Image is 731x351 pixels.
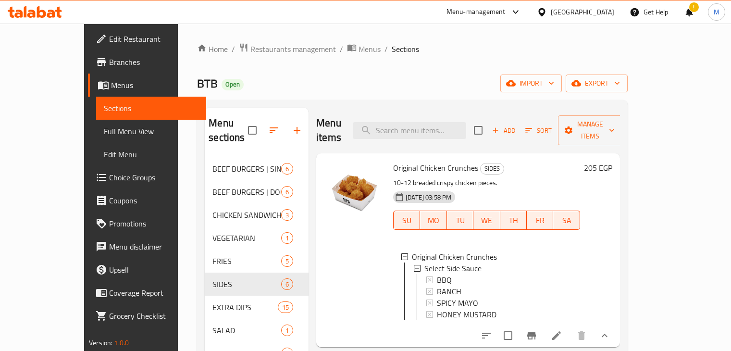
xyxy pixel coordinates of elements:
[282,234,293,243] span: 1
[525,125,552,136] span: Sort
[324,161,385,223] img: Original Chicken Crunches
[239,43,336,55] a: Restaurants management
[437,286,461,297] span: RANCH
[109,218,198,229] span: Promotions
[109,172,198,183] span: Choice Groups
[451,213,470,227] span: TU
[96,97,206,120] a: Sections
[557,213,576,227] span: SA
[437,274,452,286] span: BBQ
[88,189,206,212] a: Coupons
[566,118,615,142] span: Manage items
[278,301,293,313] div: items
[473,211,500,230] button: WE
[205,226,309,250] div: VEGETARIAN1
[205,296,309,319] div: EXTRA DIPS15
[285,119,309,142] button: Add section
[88,27,206,50] a: Edit Restaurant
[114,337,129,349] span: 1.0.0
[384,43,388,55] li: /
[281,186,293,198] div: items
[104,102,198,114] span: Sections
[88,74,206,97] a: Menus
[212,232,281,244] span: VEGETARIAN
[281,255,293,267] div: items
[468,120,488,140] span: Select section
[212,325,281,336] span: SALAD
[205,319,309,342] div: SALAD1
[593,324,616,347] button: show more
[480,163,504,175] div: SIDES
[446,6,506,18] div: Menu-management
[424,263,482,274] span: Select Side Sauce
[488,123,519,138] button: Add
[527,211,553,230] button: FR
[281,232,293,244] div: items
[212,301,278,313] div: EXTRA DIPS
[88,50,206,74] a: Branches
[109,241,198,252] span: Menu disclaimer
[523,123,554,138] button: Sort
[531,213,549,227] span: FR
[412,251,497,263] span: Original Chicken Crunches
[347,43,381,55] a: Menus
[222,80,244,88] span: Open
[551,330,562,341] a: Edit menu item
[500,211,527,230] button: TH
[359,43,381,55] span: Menus
[504,213,523,227] span: TH
[570,324,593,347] button: delete
[558,115,622,145] button: Manage items
[88,258,206,281] a: Upsell
[205,157,309,180] div: BEEF BURGERS | SINGLE6
[282,257,293,266] span: 5
[553,211,580,230] button: SA
[281,325,293,336] div: items
[205,180,309,203] div: BEEF BURGERS | DOUBLE6
[353,122,466,139] input: search
[88,212,206,235] a: Promotions
[212,186,281,198] span: BEEF BURGERS | DOUBLE
[205,250,309,273] div: FRIES5
[714,7,719,17] span: M
[498,326,518,346] span: Select to update
[282,326,293,335] span: 1
[212,163,281,175] span: BEEF BURGERS | SINGLE
[88,235,206,258] a: Menu disclaimer
[475,324,498,347] button: sort-choices
[420,211,446,230] button: MO
[232,43,235,55] li: /
[397,213,416,227] span: SU
[282,164,293,174] span: 6
[197,73,218,94] span: BTB
[88,304,206,327] a: Grocery Checklist
[437,297,478,309] span: SPICY MAYO
[491,125,517,136] span: Add
[197,43,228,55] a: Home
[109,56,198,68] span: Branches
[481,163,504,174] span: SIDES
[111,79,198,91] span: Menus
[88,166,206,189] a: Choice Groups
[392,43,419,55] span: Sections
[500,75,562,92] button: import
[340,43,343,55] li: /
[488,123,519,138] span: Add item
[316,116,341,145] h2: Menu items
[96,143,206,166] a: Edit Menu
[197,43,628,55] nav: breadcrumb
[282,188,293,197] span: 6
[393,161,478,175] span: Original Chicken Crunches
[281,163,293,175] div: items
[109,195,198,206] span: Coupons
[212,278,281,290] span: SIDES
[104,125,198,137] span: Full Menu View
[89,337,112,349] span: Version:
[424,213,443,227] span: MO
[584,161,612,175] h6: 205 EGP
[242,120,262,140] span: Select all sections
